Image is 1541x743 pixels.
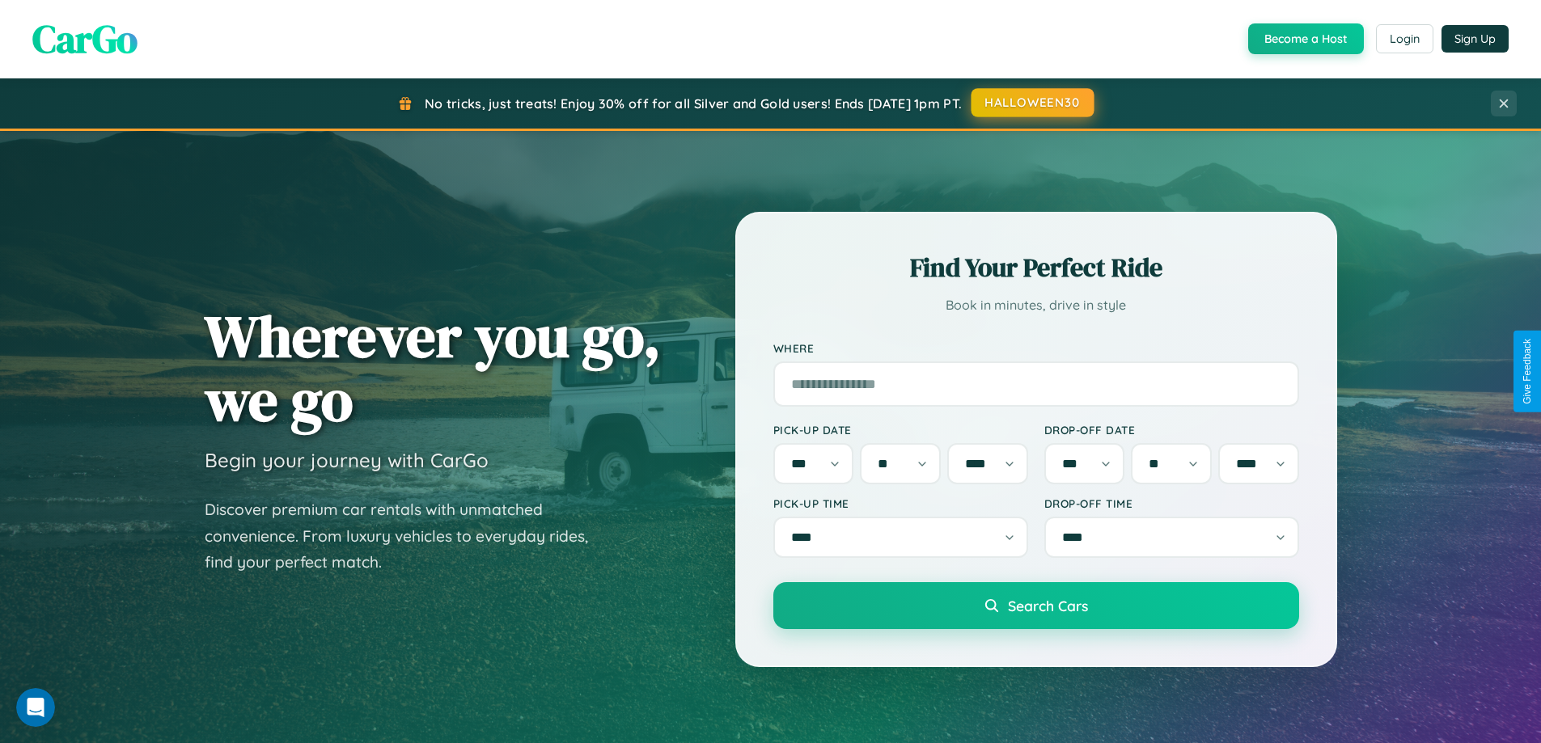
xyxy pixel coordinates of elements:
[773,582,1299,629] button: Search Cars
[32,12,138,65] span: CarGo
[773,293,1299,317] p: Book in minutes, drive in style
[1008,597,1088,614] span: Search Cars
[1376,24,1433,53] button: Login
[1248,23,1364,54] button: Become a Host
[773,423,1028,437] label: Pick-up Date
[773,250,1299,285] h2: Find Your Perfect Ride
[1442,25,1509,53] button: Sign Up
[1522,339,1533,404] div: Give Feedback
[773,496,1028,510] label: Pick-up Time
[205,304,661,432] h1: Wherever you go, we go
[972,88,1094,117] button: HALLOWEEN30
[16,688,55,727] iframe: Intercom live chat
[1044,423,1299,437] label: Drop-off Date
[205,496,609,576] p: Discover premium car rentals with unmatched convenience. From luxury vehicles to everyday rides, ...
[425,95,962,112] span: No tricks, just treats! Enjoy 30% off for all Silver and Gold users! Ends [DATE] 1pm PT.
[1044,496,1299,510] label: Drop-off Time
[773,341,1299,355] label: Where
[205,448,489,472] h3: Begin your journey with CarGo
